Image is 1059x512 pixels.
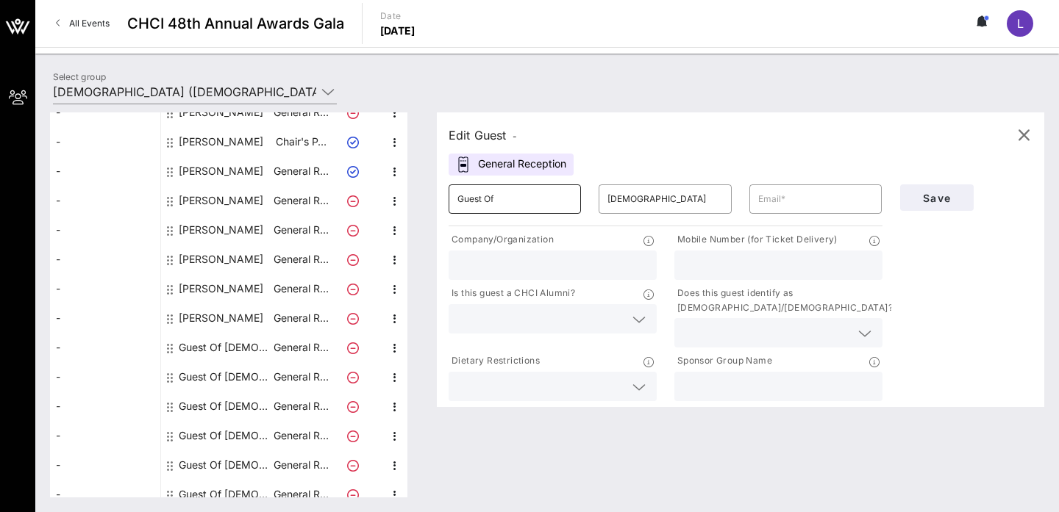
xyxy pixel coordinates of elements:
[271,303,330,333] p: General R…
[449,286,575,301] p: Is this guest a CHCI Alumni?
[380,9,416,24] p: Date
[179,392,271,421] div: Guest Of National Education Association
[50,480,160,509] div: -
[179,362,271,392] div: Guest Of National Education Association
[513,131,517,142] span: -
[271,156,330,186] p: General R…
[449,125,517,145] div: Edit Guest
[50,245,160,274] div: -
[271,362,330,392] p: General R…
[271,98,330,127] p: General R…
[271,245,330,274] p: General R…
[674,232,838,248] p: Mobile Number (for Ticket Delivery)
[271,215,330,245] p: General R…
[50,186,160,215] div: -
[271,480,330,509] p: General R…
[449,232,554,248] p: Company/Organization
[179,421,271,450] div: Guest Of National Education Association
[179,274,263,303] div: Rocio Inclan
[179,333,271,362] div: Guest Of National Education Association
[179,98,263,127] div: Kristofer Garcia
[674,286,893,315] p: Does this guest identify as [DEMOGRAPHIC_DATA]/[DEMOGRAPHIC_DATA]?
[912,192,962,204] span: Save
[179,215,263,245] div: Nico Ballon
[179,127,263,156] div: Laura Castillo
[50,127,160,156] div: -
[50,392,160,421] div: -
[127,12,344,35] span: CHCI 48th Annual Awards Gala
[50,215,160,245] div: -
[271,333,330,362] p: General R…
[50,421,160,450] div: -
[179,186,263,215] div: Miguel Gonzalez
[449,353,540,369] p: Dietary Restrictions
[50,98,160,127] div: -
[179,156,263,186] div: Merwyn Scott
[271,274,330,303] p: General R…
[179,245,263,274] div: Ovidia Molina
[607,187,722,211] input: Last Name*
[69,18,110,29] span: All Events
[50,274,160,303] div: -
[47,12,118,35] a: All Events
[900,184,974,211] button: Save
[53,71,106,82] label: Select group
[1007,10,1033,37] div: L
[271,421,330,450] p: General R…
[674,353,772,369] p: Sponsor Group Name
[380,24,416,38] p: [DATE]
[449,154,574,176] div: General Reception
[179,480,271,509] div: Guest Of National Education Association
[758,187,873,211] input: Email*
[271,392,330,421] p: General R…
[271,127,330,156] p: Chair's P…
[50,333,160,362] div: -
[1017,16,1024,31] span: L
[50,362,160,392] div: -
[457,187,572,211] input: First Name*
[271,186,330,215] p: General R…
[179,450,271,480] div: Guest Of National Education Association
[50,303,160,333] div: -
[179,303,263,333] div: Susana O'Daniel
[271,450,330,480] p: General R…
[50,156,160,186] div: -
[50,450,160,480] div: -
